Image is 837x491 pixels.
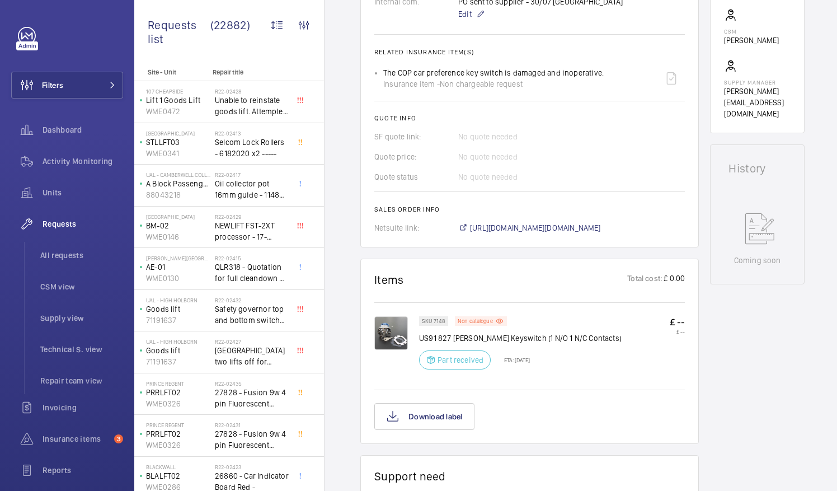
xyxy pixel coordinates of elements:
p: £ -- [670,316,685,328]
span: [GEOGRAPHIC_DATA] two lifts off for safety governor rope switches at top and bottom. Immediate de... [215,345,289,367]
p: Lift 1 Goods Lift [146,95,210,106]
span: Supply view [40,312,123,324]
span: All requests [40,250,123,261]
span: Repair team view [40,375,123,386]
p: [GEOGRAPHIC_DATA] [146,130,210,137]
span: 27828 - Fusion 9w 4 pin Fluorescent Lamp / Bulb - Used on Prince regent lift No2 car top test con... [215,428,289,451]
p: 71191637 [146,315,210,326]
p: STLLFT03 [146,137,210,148]
h1: Support need [374,469,446,483]
p: 71191637 [146,356,210,367]
p: Repair title [213,68,286,76]
span: Safety governor top and bottom switches not working from an immediate defect. Lift passenger lift... [215,303,289,326]
h2: R22-02432 [215,297,289,303]
span: Filters [42,80,63,91]
p: Prince Regent [146,380,210,387]
p: AE-01 [146,261,210,273]
p: Supply manager [724,79,791,86]
span: Technical S. view [40,344,123,355]
h2: R22-02415 [215,255,289,261]
span: Invoicing [43,402,123,413]
span: 3 [114,434,123,443]
p: Total cost: [627,273,662,287]
p: [PERSON_NAME][EMAIL_ADDRESS][DOMAIN_NAME] [724,86,791,119]
h2: Sales order info [374,205,685,213]
h2: Related insurance item(s) [374,48,685,56]
p: A Block Passenger Lift 2 (B) L/H [146,178,210,189]
span: NEWLIFT FST-2XT processor - 17-02000003 1021,00 euros x1 [215,220,289,242]
h2: R22-02428 [215,88,289,95]
p: Site - Unit [134,68,208,76]
span: Unable to reinstate goods lift. Attempted to swap control boards with PL2, no difference. Technic... [215,95,289,117]
span: [URL][DOMAIN_NAME][DOMAIN_NAME] [470,222,601,233]
p: SKU 7148 [422,319,445,323]
p: US91 827 [PERSON_NAME] Keyswitch (1 N/O 1 N/C Contacts) [419,333,622,344]
span: Selcom Lock Rollers - 6182020 x2 ----- [215,137,289,159]
span: 27828 - Fusion 9w 4 pin Fluorescent Lamp / Bulb - Used on Prince regent lift No2 car top test con... [215,387,289,409]
p: WME0326 [146,439,210,451]
p: Goods lift [146,345,210,356]
span: Non chargeable request [440,78,523,90]
h2: R22-02423 [215,464,289,470]
p: UAL - High Holborn [146,297,210,303]
p: £ -- [670,328,685,335]
p: Non catalogue [458,319,493,323]
p: Coming soon [734,255,781,266]
span: Insurance item - [383,78,440,90]
h2: R22-02413 [215,130,289,137]
p: 107 Cheapside [146,88,210,95]
h2: R22-02435 [215,380,289,387]
p: 88043218 [146,189,210,200]
p: Blackwall [146,464,210,470]
span: Dashboard [43,124,123,135]
p: WME0472 [146,106,210,117]
span: Requests list [148,18,210,46]
p: Prince Regent [146,422,210,428]
a: [URL][DOMAIN_NAME][DOMAIN_NAME] [458,222,601,233]
p: PRRLFT02 [146,387,210,398]
p: CSM [724,28,779,35]
span: Units [43,187,123,198]
button: Download label [374,403,474,430]
h2: R22-02427 [215,338,289,345]
h2: Quote info [374,114,685,122]
span: Reports [43,465,123,476]
p: UAL - Camberwell College of Arts [146,171,210,178]
h1: Items [374,273,404,287]
span: Requests [43,218,123,230]
span: Edit [458,8,472,20]
span: QLR318 - Quotation for full cleandown of lift and motor room at, Workspace, [PERSON_NAME][GEOGRAP... [215,261,289,284]
span: Insurance items [43,433,110,445]
h2: R22-02417 [215,171,289,178]
p: WME0146 [146,231,210,242]
p: WME0326 [146,398,210,409]
p: BLALFT02 [146,470,210,481]
p: [GEOGRAPHIC_DATA] [146,213,210,220]
p: WME0130 [146,273,210,284]
p: [PERSON_NAME][GEOGRAPHIC_DATA] [146,255,210,261]
p: WME0341 [146,148,210,159]
span: Oil collector pot 16mm guide - 11482 x2 [215,178,289,200]
p: ETA: [DATE] [497,357,530,363]
p: Goods lift [146,303,210,315]
span: Activity Monitoring [43,156,123,167]
span: CSM view [40,281,123,292]
h2: R22-02431 [215,422,289,428]
p: Part received [438,354,483,366]
p: BM-02 [146,220,210,231]
img: Y1ri7liI-3dd7yogOvBD-FnOCG434twVPKkZBUXAbANOrK4N.png [374,316,408,350]
p: PRRLFT02 [146,428,210,439]
p: £ 0.00 [662,273,685,287]
h1: History [728,163,786,174]
p: [PERSON_NAME] [724,35,779,46]
button: Filters [11,72,123,99]
h2: R22-02429 [215,213,289,220]
p: UAL - High Holborn [146,338,210,345]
